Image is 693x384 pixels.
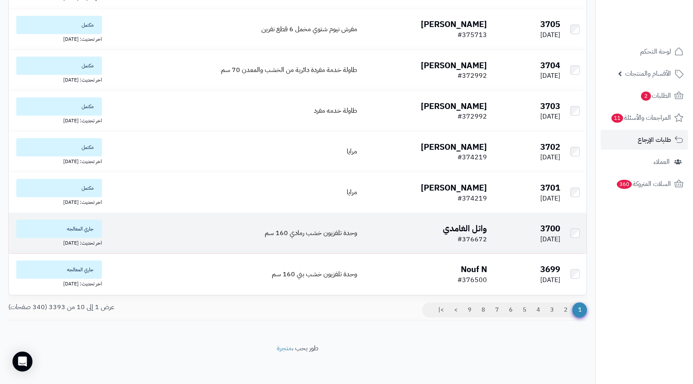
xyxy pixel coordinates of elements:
b: [PERSON_NAME] [421,141,487,153]
a: وحدة تلفزيون خشب بني 160 سم [272,269,357,279]
div: اخر تحديث: [DATE] [12,238,102,247]
span: #374219 [457,193,487,203]
div: اخر تحديث: [DATE] [12,34,102,43]
div: اخر تحديث: [DATE] [12,156,102,165]
span: مكتمل [16,138,102,156]
a: لوحة التحكم [601,42,688,62]
span: مكتمل [16,97,102,116]
a: وحدة تلفزيون خشب رمادي 160 سم [265,228,357,238]
span: [DATE] [540,71,560,81]
span: الأقسام والمنتجات [625,68,671,79]
span: جاري المعالجه [16,260,102,279]
span: 11 [611,114,623,123]
a: الطلبات2 [601,86,688,106]
b: وائل الغامدي [443,222,487,235]
span: الطلبات [640,90,671,102]
a: طاولة خدمه مفرد [314,106,357,116]
img: logo-2.png [636,19,685,36]
span: #374219 [457,152,487,162]
a: >| [433,302,449,317]
b: [PERSON_NAME] [421,181,487,194]
a: طلبات الإرجاع [601,130,688,150]
span: لوحة التحكم [640,46,671,57]
a: 7 [490,302,504,317]
a: 3 [545,302,559,317]
a: 6 [504,302,518,317]
a: طاولة خدمة مفردة دائرية من الخشب والمعدن 70 سم [221,65,357,75]
b: 3700 [540,222,560,235]
div: اخر تحديث: [DATE] [12,197,102,206]
span: العملاء [653,156,670,168]
b: 3705 [540,18,560,30]
b: [PERSON_NAME] [421,100,487,112]
span: [DATE] [540,193,560,203]
span: السلات المتروكة [616,178,671,190]
div: اخر تحديث: [DATE] [12,75,102,84]
span: طلبات الإرجاع [638,134,671,146]
a: مرايا [347,146,357,156]
b: Nouf N [461,263,487,275]
a: 4 [531,302,545,317]
span: 360 [616,180,632,189]
span: 2 [641,92,651,101]
span: #372992 [457,111,487,121]
b: 3699 [540,263,560,275]
span: المراجعات والأسئلة [611,112,671,124]
span: #376672 [457,234,487,244]
span: #375713 [457,30,487,40]
span: [DATE] [540,275,560,285]
a: العملاء [601,152,688,172]
div: اخر تحديث: [DATE] [12,116,102,124]
a: المراجعات والأسئلة11 [601,108,688,128]
b: 3703 [540,100,560,112]
a: مرايا [347,187,357,197]
a: متجرة [277,343,292,353]
b: [PERSON_NAME] [421,18,487,30]
div: اخر تحديث: [DATE] [12,279,102,287]
span: #376500 [457,275,487,285]
span: #372992 [457,71,487,81]
b: 3702 [540,141,560,153]
a: السلات المتروكة360 [601,174,688,194]
span: مكتمل [16,16,102,34]
span: [DATE] [540,111,560,121]
span: 1 [572,302,587,317]
span: مكتمل [16,57,102,75]
b: 3704 [540,59,560,72]
a: مفرش نيوم شتوي مخمل 6 قطع نفرين [261,24,357,34]
a: > [449,302,463,317]
span: [DATE] [540,234,560,244]
span: [DATE] [540,30,560,40]
div: Open Intercom Messenger [12,352,32,372]
a: 9 [462,302,477,317]
span: جاري المعالجه [16,220,102,238]
div: عرض 1 إلى 10 من 3393 (340 صفحات) [2,302,298,312]
a: 8 [476,302,490,317]
b: 3701 [540,181,560,194]
b: [PERSON_NAME] [421,59,487,72]
a: 5 [517,302,532,317]
span: [DATE] [540,152,560,162]
a: 2 [559,302,573,317]
span: مكتمل [16,179,102,197]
